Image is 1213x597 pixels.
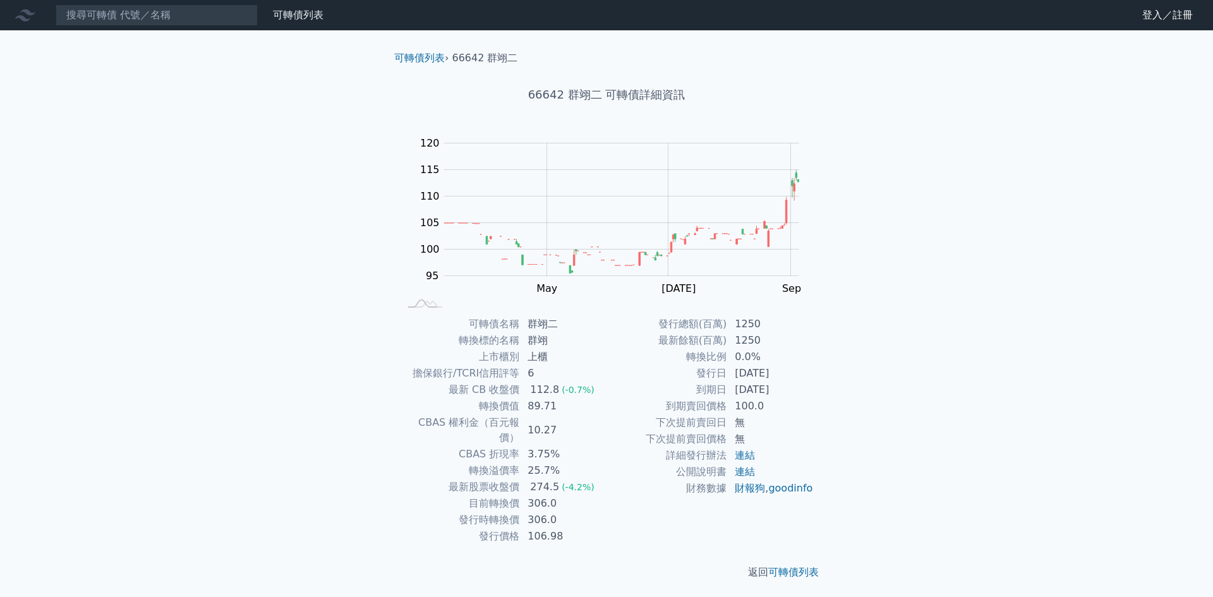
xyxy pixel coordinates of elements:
a: 登入／註冊 [1132,5,1203,25]
div: 112.8 [528,382,562,397]
td: 306.0 [520,495,606,512]
td: [DATE] [727,382,814,398]
td: 群翊 [520,332,606,349]
tspan: 100 [420,243,440,255]
td: 無 [727,414,814,431]
a: goodinfo [768,482,812,494]
td: 最新 CB 收盤價 [399,382,520,398]
td: 最新餘額(百萬) [606,332,727,349]
tspan: 120 [420,137,440,149]
td: 89.71 [520,398,606,414]
td: 轉換標的名稱 [399,332,520,349]
a: 連結 [735,466,755,478]
td: [DATE] [727,365,814,382]
td: 發行日 [606,365,727,382]
td: 10.27 [520,414,606,446]
span: (-0.7%) [562,385,594,395]
td: CBAS 權利金（百元報價） [399,414,520,446]
a: 連結 [735,449,755,461]
td: 100.0 [727,398,814,414]
span: (-4.2%) [562,482,594,492]
tspan: Sep [782,282,801,294]
td: 群翊二 [520,316,606,332]
td: 25.7% [520,462,606,479]
tspan: 110 [420,190,440,202]
td: 財務數據 [606,480,727,497]
tspan: 105 [420,217,440,229]
td: 到期日 [606,382,727,398]
td: 發行時轉換價 [399,512,520,528]
td: 可轉債名稱 [399,316,520,332]
td: 1250 [727,316,814,332]
td: CBAS 折現率 [399,446,520,462]
td: 1250 [727,332,814,349]
td: 發行總額(百萬) [606,316,727,332]
li: › [394,51,449,66]
td: 詳細發行辦法 [606,447,727,464]
td: 106.98 [520,528,606,545]
tspan: May [536,282,557,294]
td: 下次提前賣回日 [606,414,727,431]
tspan: [DATE] [661,282,696,294]
td: 轉換比例 [606,349,727,365]
td: , [727,480,814,497]
td: 上市櫃別 [399,349,520,365]
h1: 66642 群翊二 可轉債詳細資訊 [384,86,829,104]
td: 上櫃 [520,349,606,365]
tspan: 115 [420,164,440,176]
td: 到期賣回價格 [606,398,727,414]
a: 可轉債列表 [394,52,445,64]
td: 無 [727,431,814,447]
td: 轉換溢價率 [399,462,520,479]
td: 發行價格 [399,528,520,545]
div: 274.5 [528,479,562,495]
td: 公開說明書 [606,464,727,480]
td: 0.0% [727,349,814,365]
td: 轉換價值 [399,398,520,414]
tspan: 95 [426,270,438,282]
td: 目前轉換價 [399,495,520,512]
td: 擔保銀行/TCRI信用評等 [399,365,520,382]
a: 可轉債列表 [273,9,323,21]
td: 下次提前賣回價格 [606,431,727,447]
p: 返回 [384,565,829,580]
td: 3.75% [520,446,606,462]
td: 最新股票收盤價 [399,479,520,495]
a: 可轉債列表 [768,566,819,578]
g: Chart [414,137,818,294]
li: 66642 群翊二 [452,51,518,66]
td: 306.0 [520,512,606,528]
input: 搜尋可轉債 代號／名稱 [56,4,258,26]
a: 財報狗 [735,482,765,494]
td: 6 [520,365,606,382]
